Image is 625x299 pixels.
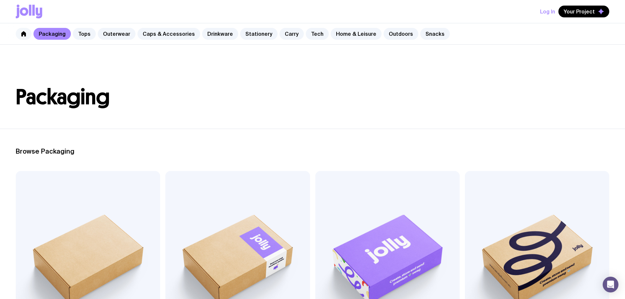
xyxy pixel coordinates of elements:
[384,28,418,40] a: Outdoors
[540,6,555,17] button: Log In
[564,8,595,15] span: Your Project
[280,28,304,40] a: Carry
[16,147,609,155] h2: Browse Packaging
[558,6,609,17] button: Your Project
[603,277,618,292] div: Open Intercom Messenger
[331,28,382,40] a: Home & Leisure
[240,28,278,40] a: Stationery
[420,28,450,40] a: Snacks
[16,87,609,108] h1: Packaging
[137,28,200,40] a: Caps & Accessories
[202,28,238,40] a: Drinkware
[33,28,71,40] a: Packaging
[306,28,329,40] a: Tech
[98,28,135,40] a: Outerwear
[73,28,96,40] a: Tops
